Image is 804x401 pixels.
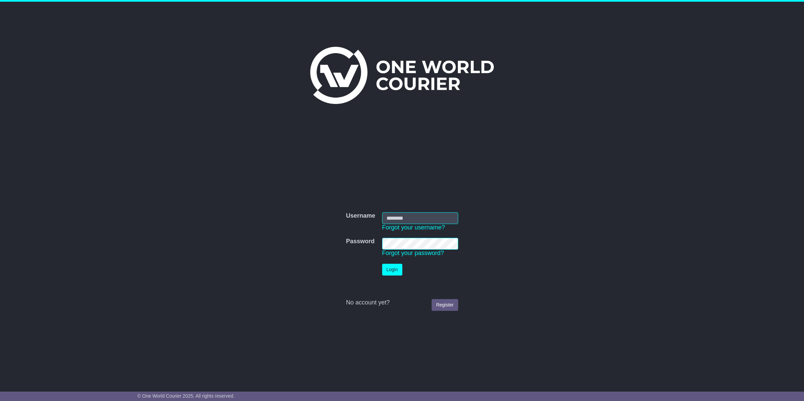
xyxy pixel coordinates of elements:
[382,224,445,231] a: Forgot your username?
[310,47,494,104] img: One World
[382,250,444,256] a: Forgot your password?
[137,393,234,399] span: © One World Courier 2025. All rights reserved.
[346,238,374,245] label: Password
[382,264,402,276] button: Login
[432,299,458,311] a: Register
[346,212,375,220] label: Username
[346,299,458,306] div: No account yet?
